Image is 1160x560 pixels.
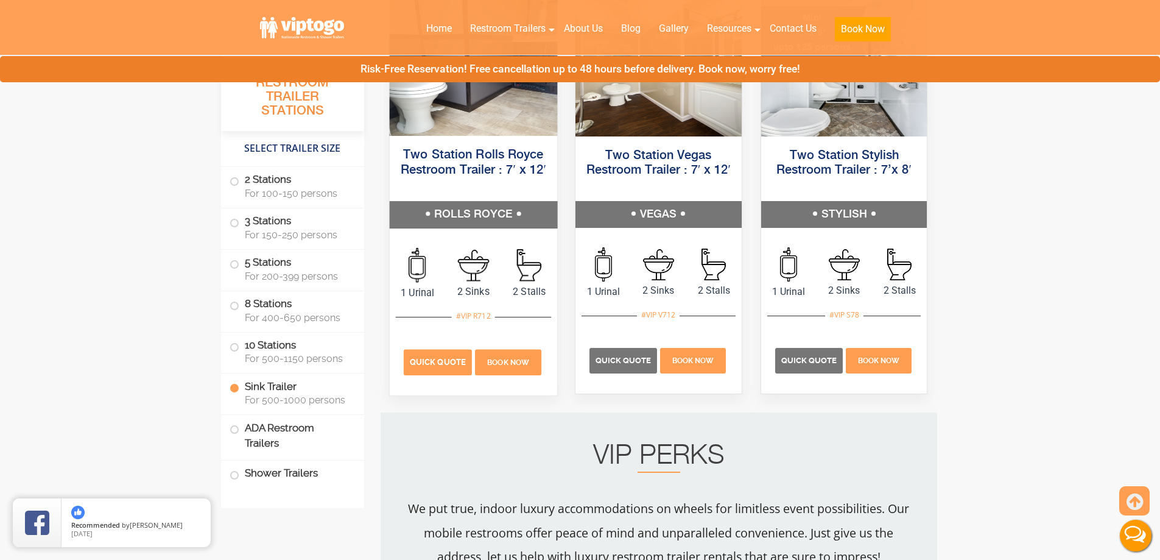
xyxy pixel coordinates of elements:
[245,312,350,324] span: For 400-650 persons
[586,149,731,177] a: Two Station Vegas Restroom Trailer : 7′ x 12′
[844,354,913,366] a: Book Now
[230,374,356,411] label: Sink Trailer
[781,356,837,365] span: Quick Quote
[409,248,426,283] img: an icon of urinal
[835,17,891,41] button: Book Now
[817,283,872,298] span: 2 Sinks
[230,167,356,205] label: 2 Stations
[775,354,845,366] a: Quick Quote
[555,15,612,42] a: About Us
[403,356,473,367] a: Quick Quote
[686,283,742,298] span: 2 Stalls
[445,284,501,299] span: 2 Sinks
[71,520,120,530] span: Recommended
[245,353,350,364] span: For 500-1150 persons
[612,15,650,42] a: Blog
[389,201,557,228] h5: ROLLS ROYCE
[230,250,356,288] label: 5 Stations
[595,247,612,282] img: an icon of urinal
[516,249,541,282] img: an icon of stall
[829,249,860,280] img: an icon of sink
[230,461,356,487] label: Shower Trailers
[698,15,761,42] a: Resources
[858,356,899,365] span: Book Now
[501,284,557,299] span: 2 Stalls
[417,15,461,42] a: Home
[575,285,631,299] span: 1 Urinal
[473,356,543,367] a: Book Now
[631,283,686,298] span: 2 Sinks
[461,15,555,42] a: Restroom Trailers
[825,307,863,323] div: #VIP S78
[230,208,356,246] label: 3 Stations
[596,356,651,365] span: Quick Quote
[400,149,546,176] a: Two Station Rolls Royce Restroom Trailer : 7′ x 12′
[130,520,183,530] span: [PERSON_NAME]
[487,358,529,367] span: Book Now
[457,249,489,281] img: an icon of sink
[761,15,826,42] a: Contact Us
[71,522,201,530] span: by
[575,201,742,228] h5: VEGAS
[637,307,680,323] div: #VIP V712
[672,356,714,365] span: Book Now
[872,283,927,298] span: 2 Stalls
[71,506,85,519] img: thumbs up icon
[230,333,356,370] label: 10 Stations
[643,249,674,280] img: an icon of sink
[451,308,494,324] div: #VIP R712
[776,149,911,177] a: Two Station Stylish Restroom Trailer : 7’x 8′
[826,15,900,49] a: Book Now
[230,291,356,329] label: 8 Stations
[245,229,350,241] span: For 150-250 persons
[761,201,927,228] h5: STYLISH
[1111,511,1160,560] button: Live Chat
[887,249,912,280] img: an icon of stall
[71,529,93,538] span: [DATE]
[589,354,659,366] a: Quick Quote
[230,415,356,456] label: ADA Restroom Trailers
[410,358,466,367] span: Quick Quote
[245,271,350,282] span: For 200-399 persons
[650,15,698,42] a: Gallery
[245,394,350,406] span: For 500-1000 persons
[221,58,364,131] h3: All Portable Restroom Trailer Stations
[221,137,364,160] h4: Select Trailer Size
[245,188,350,199] span: For 100-150 persons
[761,285,817,299] span: 1 Urinal
[659,354,728,366] a: Book Now
[701,249,726,280] img: an icon of stall
[389,285,445,300] span: 1 Urinal
[25,511,49,535] img: Review Rating
[780,247,797,282] img: an icon of urinal
[405,444,913,473] h2: VIP PERKS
